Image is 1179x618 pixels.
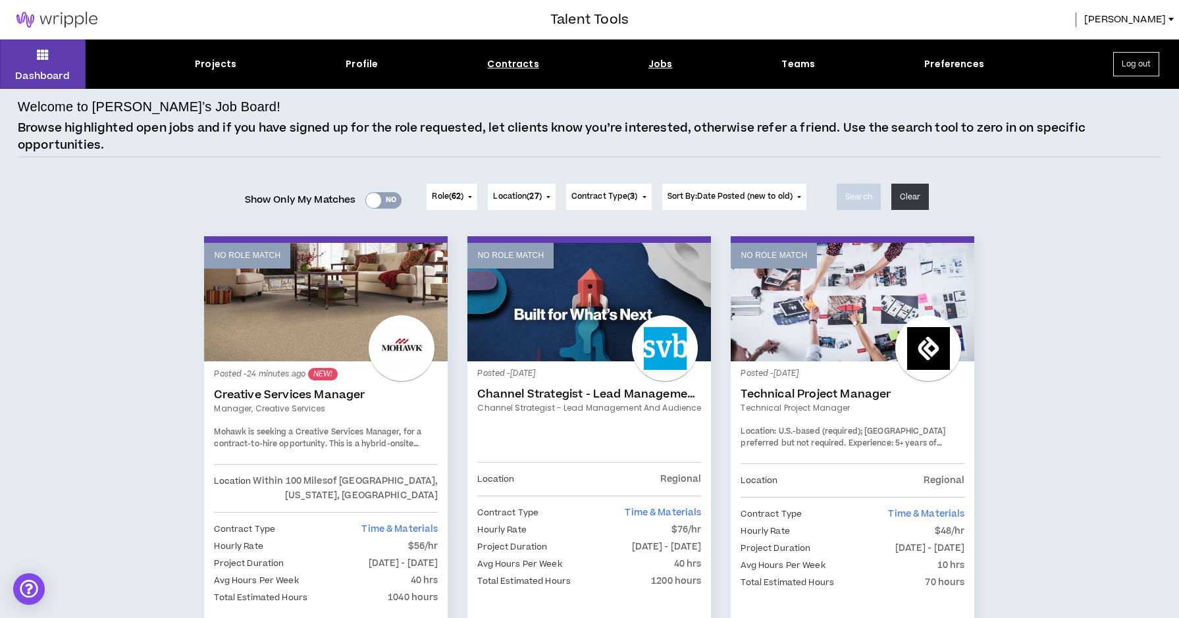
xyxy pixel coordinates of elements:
div: Open Intercom Messenger [13,573,45,605]
p: [DATE] - [DATE] [632,540,702,554]
span: Time & Materials [625,506,701,519]
p: Hourly Rate [741,524,789,538]
div: Projects [195,57,236,71]
p: Avg Hours Per Week [477,557,562,571]
button: Location(27) [488,184,555,210]
button: Log out [1113,52,1159,76]
button: Role(62) [427,184,477,210]
a: Technical Project Manager [741,402,964,414]
p: Project Duration [477,540,547,554]
div: Profile [346,57,378,71]
p: No Role Match [741,249,807,262]
span: Sort By: Date Posted (new to old) [668,191,793,202]
span: Experience: [849,438,893,449]
p: [DATE] - [DATE] [369,556,438,571]
span: [PERSON_NAME] [1084,13,1166,27]
h4: Welcome to [PERSON_NAME]’s Job Board! [18,97,280,116]
span: Time & Materials [888,507,964,521]
p: Location [214,474,251,503]
button: Search [837,184,881,210]
p: No Role Match [477,249,544,262]
a: Channel Strategist - Lead Management and Audience [477,402,701,414]
p: Regional [924,473,964,488]
span: U.S.-based (required); [GEOGRAPHIC_DATA] preferred but not required. [741,426,945,449]
div: Contracts [487,57,538,71]
p: Posted - [DATE] [741,368,964,380]
span: Time & Materials [361,523,438,536]
a: Technical Project Manager [741,388,964,401]
p: Avg Hours Per Week [214,573,298,588]
p: 40 hrs [674,557,702,571]
p: Within 100 Miles of [GEOGRAPHIC_DATA], [US_STATE], [GEOGRAPHIC_DATA] [251,474,438,503]
a: No Role Match [731,243,974,361]
p: Browse highlighted open jobs and if you have signed up for the role requested, let clients know y... [18,120,1161,153]
span: 3 [630,191,635,202]
p: Regional [660,472,701,486]
span: Show Only My Matches [245,190,356,210]
sup: NEW! [308,368,338,380]
p: $76/hr [671,523,702,537]
a: No Role Match [467,243,711,361]
p: Total Estimated Hours [741,575,834,590]
p: $56/hr [408,539,438,554]
p: Contract Type [477,505,538,520]
p: Hourly Rate [214,539,263,554]
p: [DATE] - [DATE] [895,541,965,555]
p: 1200 hours [651,574,701,588]
p: 70 hours [925,575,964,590]
p: Total Estimated Hours [214,590,307,605]
p: Contract Type [214,522,275,536]
a: No Role Match [204,243,448,361]
p: Posted - [DATE] [477,368,701,380]
button: Clear [891,184,930,210]
a: Channel Strategist - Lead Management and Audience [477,388,701,401]
span: Role ( ) [432,191,463,203]
p: Hourly Rate [477,523,526,537]
p: 40 hrs [411,573,438,588]
a: Creative Services Manager [214,388,438,401]
p: No Role Match [214,249,280,262]
p: Dashboard [15,69,70,83]
span: 27 [529,191,538,202]
p: Contract Type [741,507,802,521]
div: Teams [781,57,815,71]
p: Location [477,472,514,486]
p: Total Estimated Hours [477,574,571,588]
span: Location: [741,426,776,437]
button: Sort By:Date Posted (new to old) [662,184,807,210]
h3: Talent Tools [550,10,629,30]
p: Posted - 24 minutes ago [214,368,438,380]
p: $48/hr [935,524,965,538]
p: Project Duration [214,556,284,571]
p: Project Duration [741,541,810,555]
p: 1040 hours [388,590,438,605]
p: 10 hrs [937,558,965,573]
p: Location [741,473,777,488]
p: Avg Hours Per Week [741,558,825,573]
span: 62 [452,191,461,202]
span: Location ( ) [493,191,541,203]
span: Contract Type ( ) [571,191,638,203]
a: Manager, Creative Services [214,403,438,415]
span: Mohawk is seeking a Creative Services Manager, for a contract-to-hire opportunity. This is a hybr... [214,426,424,473]
div: Preferences [924,57,984,71]
button: Contract Type(3) [566,184,652,210]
